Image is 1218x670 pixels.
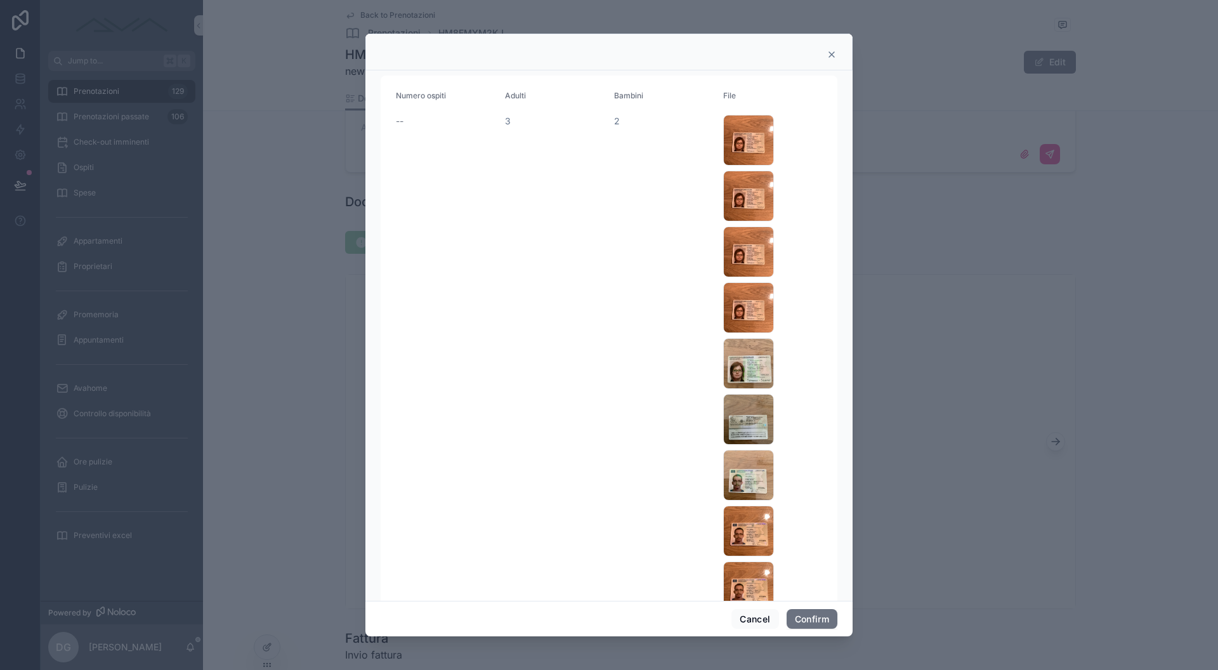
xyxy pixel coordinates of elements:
span: Numero ospiti [396,91,446,100]
span: 2 [614,115,713,128]
span: Adulti [505,91,526,100]
span: File [723,91,736,100]
span: 3 [505,115,604,128]
button: Cancel [731,609,778,629]
span: Bambini [614,91,643,100]
span: -- [396,115,403,128]
button: Confirm [787,609,837,629]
